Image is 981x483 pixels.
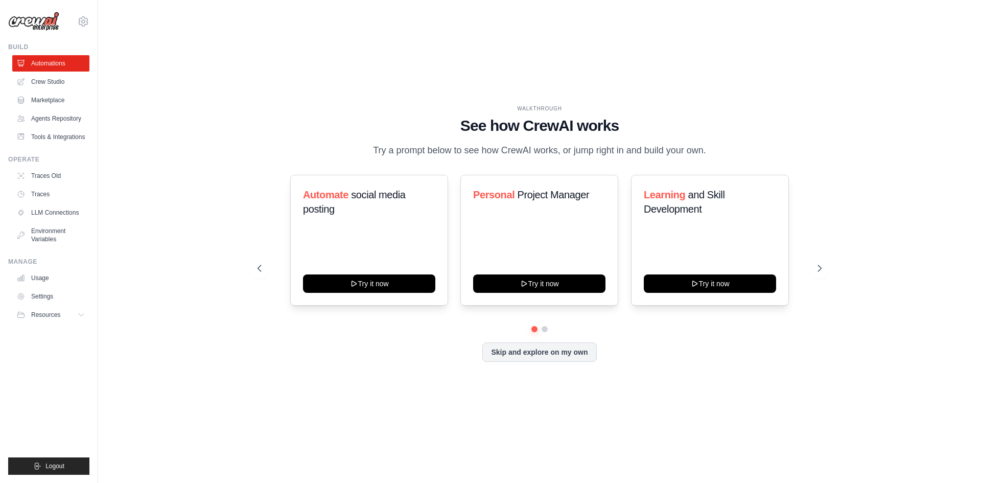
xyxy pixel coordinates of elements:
a: Marketplace [12,92,89,108]
button: Resources [12,307,89,323]
div: Manage [8,258,89,266]
span: Logout [45,462,64,470]
div: Build [8,43,89,51]
div: Operate [8,155,89,164]
a: Usage [12,270,89,286]
a: Environment Variables [12,223,89,247]
span: social media posting [303,189,406,215]
button: Logout [8,457,89,475]
a: LLM Connections [12,204,89,221]
a: Tools & Integrations [12,129,89,145]
button: Try it now [644,274,776,293]
button: Skip and explore on my own [482,342,596,362]
a: Traces Old [12,168,89,184]
h1: See how CrewAI works [258,117,822,135]
p: Try a prompt below to see how CrewAI works, or jump right in and build your own. [368,143,711,158]
span: Learning [644,189,685,200]
a: Crew Studio [12,74,89,90]
span: Resources [31,311,60,319]
a: Agents Repository [12,110,89,127]
span: Project Manager [518,189,590,200]
span: Automate [303,189,348,200]
div: WALKTHROUGH [258,105,822,112]
a: Settings [12,288,89,305]
span: and Skill Development [644,189,725,215]
a: Automations [12,55,89,72]
button: Try it now [473,274,605,293]
a: Traces [12,186,89,202]
span: Personal [473,189,515,200]
img: Logo [8,12,59,31]
button: Try it now [303,274,435,293]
